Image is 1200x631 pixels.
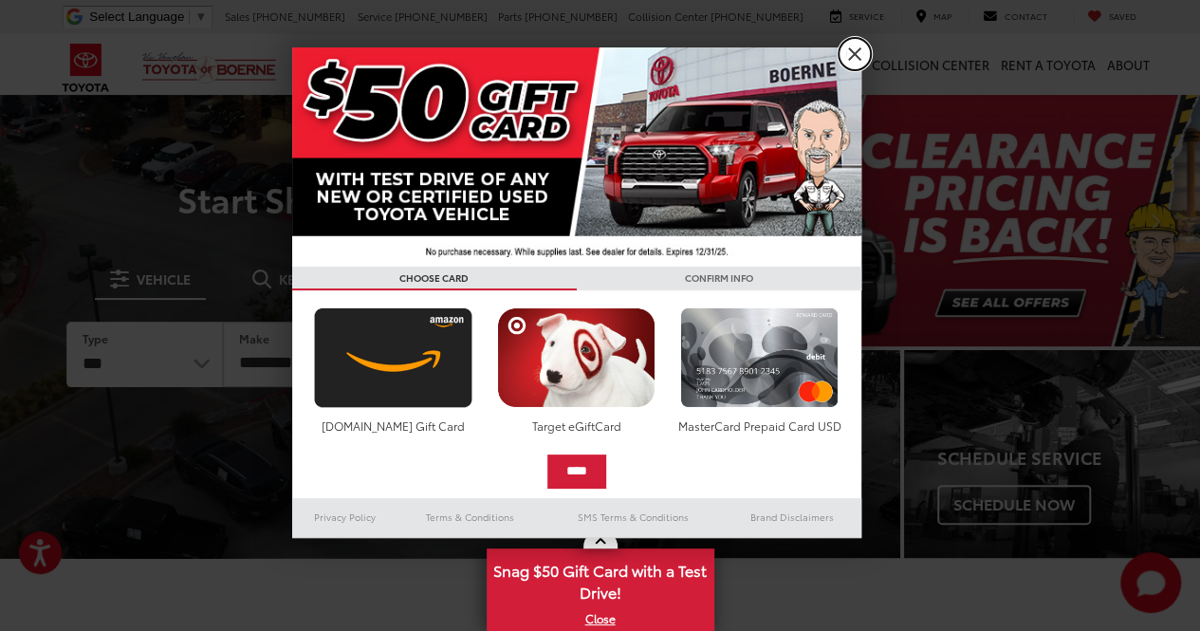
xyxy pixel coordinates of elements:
img: mastercard.png [675,307,843,408]
img: 42635_top_851395.jpg [292,47,861,267]
img: amazoncard.png [309,307,477,408]
div: Target eGiftCard [492,418,660,434]
div: [DOMAIN_NAME] Gift Card [309,418,477,434]
a: Brand Disclaimers [723,506,861,529]
h3: CONFIRM INFO [577,267,861,290]
a: Privacy Policy [292,506,398,529]
a: SMS Terms & Conditions [544,506,723,529]
a: Terms & Conditions [397,506,543,529]
img: targetcard.png [492,307,660,408]
span: Snag $50 Gift Card with a Test Drive! [489,550,712,608]
div: MasterCard Prepaid Card USD [675,418,843,434]
h3: CHOOSE CARD [292,267,577,290]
